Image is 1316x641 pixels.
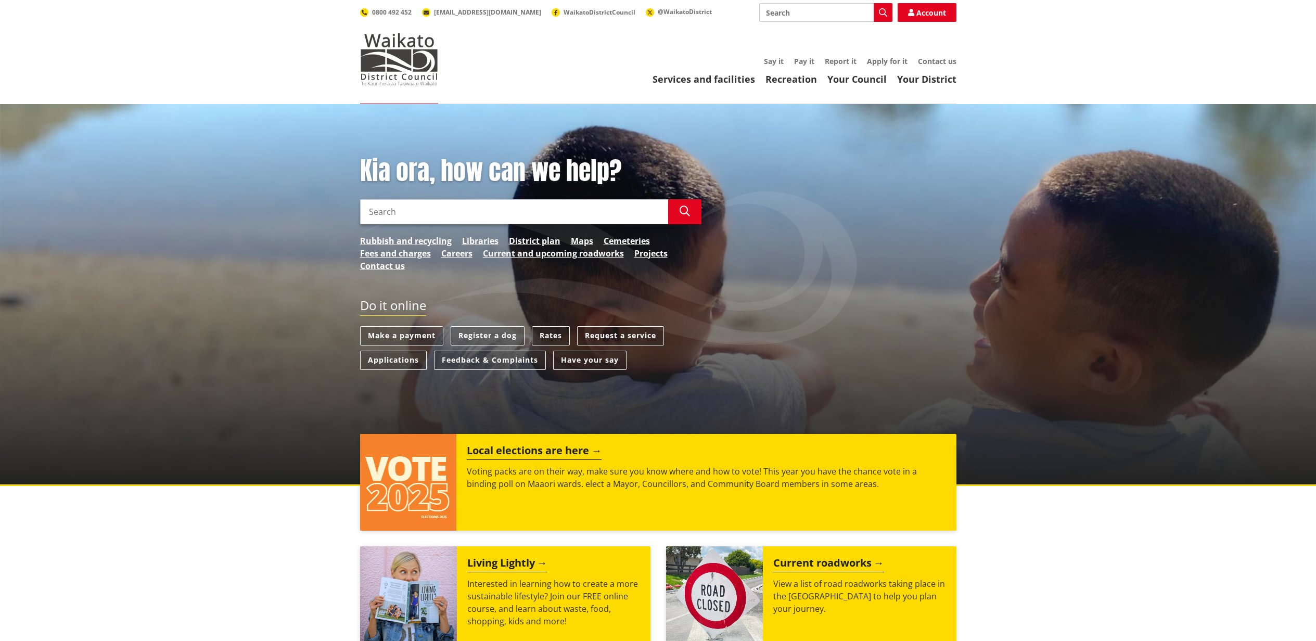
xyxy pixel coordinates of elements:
a: Contact us [360,260,405,272]
a: 0800 492 452 [360,8,412,17]
p: View a list of road roadworks taking place in the [GEOGRAPHIC_DATA] to help you plan your journey. [773,578,946,615]
span: @WaikatoDistrict [658,7,712,16]
a: Your District [897,73,956,85]
a: Have your say [553,351,627,370]
a: Report it [825,56,857,66]
a: Libraries [462,235,499,247]
img: Waikato District Council - Te Kaunihera aa Takiwaa o Waikato [360,33,438,85]
span: WaikatoDistrictCouncil [564,8,635,17]
a: Account [898,3,956,22]
a: Rates [532,326,570,345]
a: Apply for it [867,56,908,66]
a: @WaikatoDistrict [646,7,712,16]
a: Pay it [794,56,814,66]
span: [EMAIL_ADDRESS][DOMAIN_NAME] [434,8,541,17]
a: Your Council [827,73,887,85]
input: Search input [759,3,892,22]
h2: Do it online [360,298,426,316]
a: Projects [634,247,668,260]
p: Interested in learning how to create a more sustainable lifestyle? Join our FREE online course, a... [467,578,640,627]
h2: Local elections are here [467,444,602,460]
a: Applications [360,351,427,370]
h2: Living Lightly [467,557,547,572]
h1: Kia ora, how can we help? [360,156,701,186]
a: [EMAIL_ADDRESS][DOMAIN_NAME] [422,8,541,17]
h2: Current roadworks [773,557,884,572]
a: Services and facilities [653,73,755,85]
a: Fees and charges [360,247,431,260]
a: Careers [441,247,472,260]
a: Make a payment [360,326,443,345]
a: Feedback & Complaints [434,351,546,370]
a: Say it [764,56,784,66]
a: WaikatoDistrictCouncil [552,8,635,17]
p: Voting packs are on their way, make sure you know where and how to vote! This year you have the c... [467,465,946,490]
a: Register a dog [451,326,525,345]
a: Current and upcoming roadworks [483,247,624,260]
a: Local elections are here Voting packs are on their way, make sure you know where and how to vote!... [360,434,956,531]
input: Search input [360,199,668,224]
a: Rubbish and recycling [360,235,452,247]
img: Vote 2025 [360,434,457,531]
a: Recreation [765,73,817,85]
a: Contact us [918,56,956,66]
a: Maps [571,235,593,247]
a: Request a service [577,326,664,345]
a: Cemeteries [604,235,650,247]
a: District plan [509,235,560,247]
span: 0800 492 452 [372,8,412,17]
